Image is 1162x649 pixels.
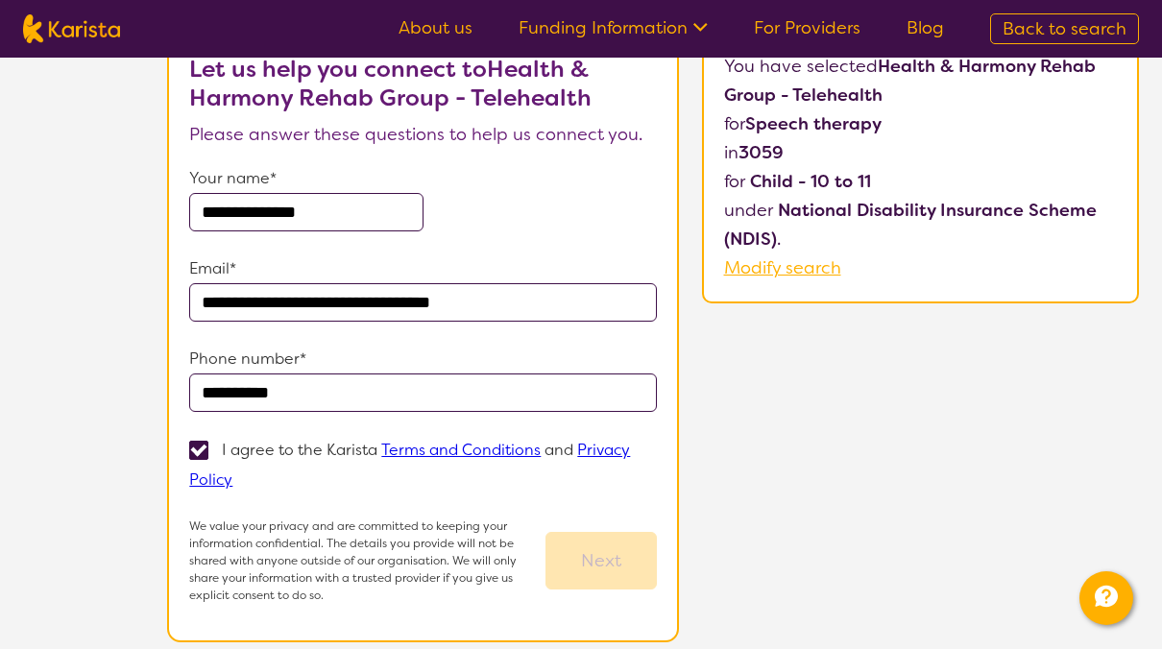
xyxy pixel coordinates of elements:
[189,345,657,373] p: Phone number*
[1079,571,1133,625] button: Channel Menu
[750,170,871,193] b: Child - 10 to 11
[189,120,657,149] p: Please answer these questions to help us connect you.
[724,256,841,279] a: Modify search
[990,13,1139,44] a: Back to search
[1003,17,1126,40] span: Back to search
[189,54,592,113] b: Let us help you connect to Health & Harmony Rehab Group - Telehealth
[724,196,1118,253] p: under .
[381,440,541,460] a: Terms and Conditions
[189,440,630,490] p: I agree to the Karista and
[745,112,882,135] b: Speech therapy
[724,109,1118,138] p: for
[189,164,657,193] p: Your name*
[754,16,860,39] a: For Providers
[738,141,784,164] b: 3059
[23,14,120,43] img: Karista logo
[189,517,545,604] p: We value your privacy and are committed to keeping your information confidential. The details you...
[907,16,944,39] a: Blog
[724,138,1118,167] p: in
[519,16,708,39] a: Funding Information
[724,52,1118,282] p: You have selected
[189,254,657,283] p: Email*
[724,199,1097,251] b: National Disability Insurance Scheme (NDIS)
[399,16,472,39] a: About us
[724,167,1118,196] p: for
